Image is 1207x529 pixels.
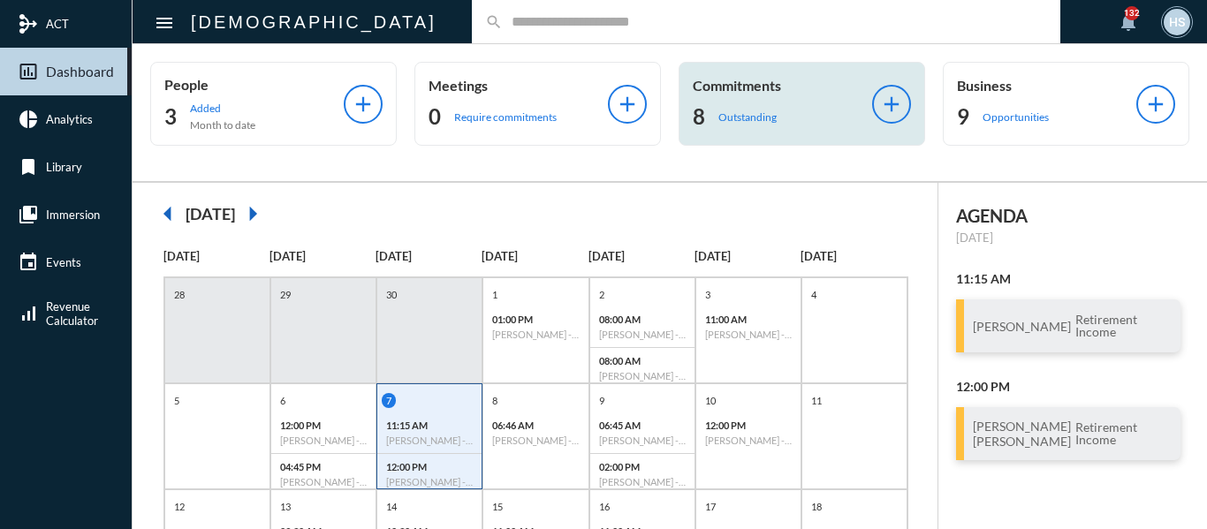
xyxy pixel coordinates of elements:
h2: [DEMOGRAPHIC_DATA] [191,8,436,36]
h6: [PERSON_NAME] - Action [599,476,686,487]
p: Commitments [693,77,872,94]
p: 6 [276,393,290,408]
p: Outstanding [718,110,777,124]
h3: [PERSON_NAME] [973,319,1071,334]
mat-icon: add [1143,92,1168,117]
h6: [PERSON_NAME] - [PERSON_NAME] - Investment [492,329,579,340]
mat-icon: collections_bookmark [18,204,39,225]
mat-icon: add [615,92,640,117]
p: Business [957,77,1136,94]
h6: [PERSON_NAME] - Retirement Doctrine II [280,476,367,487]
mat-icon: event [18,252,39,273]
h6: [PERSON_NAME] - [PERSON_NAME] - Life With [PERSON_NAME] [705,435,792,446]
h6: [PERSON_NAME] - Review [280,435,367,446]
p: 08:00 AM [599,355,686,367]
h2: 3 [164,102,177,131]
span: Dashboard [46,64,114,79]
span: Retirement Income [1071,419,1172,448]
h2: 8 [693,102,705,131]
p: 08:00 AM [599,314,686,325]
mat-icon: insert_chart_outlined [18,61,39,82]
p: 16 [595,499,614,514]
p: 11:00 AM [705,314,792,325]
p: 10 [701,393,720,408]
p: 4 [807,287,821,302]
h2: [DATE] [186,204,235,223]
mat-icon: bookmark [18,156,39,178]
h2: AGENDA [956,205,1180,226]
span: Immersion [46,208,100,222]
p: 11 [807,393,826,408]
h2: 0 [429,102,441,131]
p: 04:45 PM [280,461,367,472]
p: 01:00 PM [492,314,579,325]
mat-icon: signal_cellular_alt [18,303,39,324]
p: 3 [701,287,715,302]
p: [DATE] [956,230,1180,245]
h6: [PERSON_NAME] - Review [705,329,792,340]
p: 5 [170,393,184,408]
p: 02:00 PM [599,461,686,472]
mat-icon: arrow_left [150,196,186,231]
p: 28 [170,287,189,302]
h6: [PERSON_NAME] - Retirement Income [386,435,473,446]
p: 13 [276,499,295,514]
span: Analytics [46,112,93,126]
mat-icon: Side nav toggle icon [154,12,175,34]
p: [DATE] [163,249,269,263]
span: Revenue Calculator [46,299,98,328]
h2: 9 [957,102,969,131]
h6: [PERSON_NAME] - [PERSON_NAME] - Retirement Income [386,476,473,487]
span: Retirement Income [1071,312,1172,340]
p: Opportunities [983,110,1049,124]
p: Month to date [190,118,255,132]
p: [DATE] [269,249,376,263]
p: 9 [595,393,609,408]
h6: [PERSON_NAME] - [PERSON_NAME] - Investment Compliance Review [599,329,686,340]
p: 8 [488,393,502,408]
p: 17 [701,499,720,514]
p: 11:15 AM [386,419,473,431]
p: [DATE] [482,249,588,263]
p: 06:45 AM [599,419,686,431]
p: 06:46 AM [492,419,579,431]
p: 14 [382,499,401,514]
mat-icon: pie_chart [18,109,39,130]
p: [DATE] [801,249,907,263]
p: [DATE] [695,249,801,263]
p: [DATE] [588,249,695,263]
p: [DATE] [376,249,482,263]
div: HS [1164,9,1190,35]
p: 12:00 PM [705,419,792,431]
p: 1 [488,287,502,302]
p: 15 [488,499,507,514]
h6: [PERSON_NAME] - Investment [599,435,686,446]
p: Added [190,102,255,115]
p: People [164,76,344,93]
span: ACT [46,17,69,31]
p: 12 [170,499,189,514]
p: 29 [276,287,295,302]
p: 12:00 PM [386,461,473,472]
mat-icon: notifications [1118,11,1139,33]
h2: 11:15 AM [956,271,1180,286]
mat-icon: arrow_right [235,196,270,231]
mat-icon: mediation [18,13,39,34]
mat-icon: search [485,13,503,31]
h3: [PERSON_NAME] [PERSON_NAME] [973,419,1071,449]
div: 132 [1125,6,1139,20]
mat-icon: add [879,92,904,117]
p: 2 [595,287,609,302]
p: Meetings [429,77,608,94]
span: Events [46,255,81,269]
p: 30 [382,287,401,302]
p: 7 [382,393,396,408]
mat-icon: add [351,92,376,117]
button: Toggle sidenav [147,4,182,40]
span: Library [46,160,82,174]
h6: [PERSON_NAME] - [PERSON_NAME] - Review [492,435,579,446]
h2: 12:00 PM [956,379,1180,394]
p: 18 [807,499,826,514]
h6: [PERSON_NAME] - [PERSON_NAME] - Review [599,370,686,382]
p: Require commitments [454,110,557,124]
